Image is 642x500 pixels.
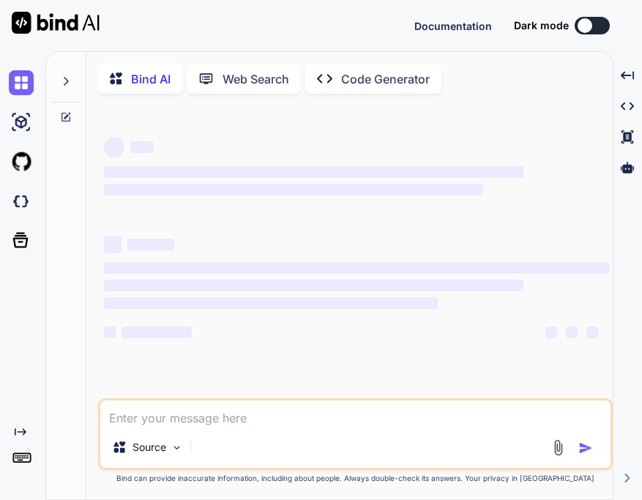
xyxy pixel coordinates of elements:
img: icon [578,441,593,455]
span: ‌ [104,280,523,291]
p: Bind can provide inaccurate information, including about people. Always double-check its answers.... [98,473,613,484]
span: ‌ [104,327,116,338]
p: Code Generator [341,70,430,88]
span: ‌ [127,239,174,250]
span: ‌ [586,327,598,338]
img: Pick Models [171,441,183,454]
button: Documentation [414,18,492,34]
span: ‌ [104,236,122,253]
span: ‌ [104,137,124,157]
span: ‌ [545,327,557,338]
span: ‌ [104,297,438,309]
span: Dark mode [514,18,569,33]
p: Web Search [223,70,289,88]
img: attachment [550,439,567,456]
img: chat [9,70,34,95]
span: ‌ [104,166,523,178]
img: ai-studio [9,110,34,135]
span: ‌ [122,327,192,338]
span: Documentation [414,20,492,32]
img: Bind AI [12,12,100,34]
img: githubLight [9,149,34,174]
span: ‌ [130,141,154,153]
p: Source [132,440,166,455]
span: ‌ [566,327,578,338]
span: ‌ [104,262,610,274]
p: Bind AI [131,70,171,88]
img: darkCloudIdeIcon [9,189,34,214]
span: ‌ [104,184,483,195]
